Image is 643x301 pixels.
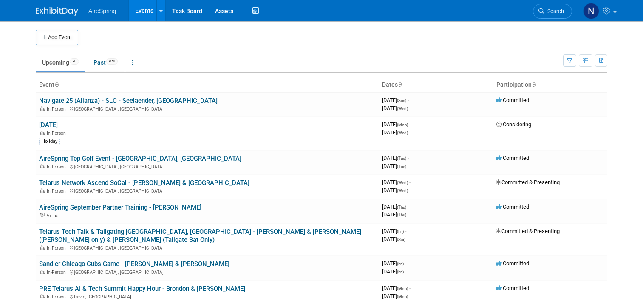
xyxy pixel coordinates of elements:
a: Upcoming70 [36,54,85,71]
a: [DATE] [39,121,58,129]
span: (Mon) [397,286,408,291]
span: In-Person [47,188,68,194]
th: Event [36,78,379,92]
span: (Sun) [397,98,406,103]
a: Sort by Participation Type [532,81,536,88]
span: [DATE] [382,211,406,218]
div: [GEOGRAPHIC_DATA], [GEOGRAPHIC_DATA] [39,244,375,251]
span: Committed & Presenting [496,179,560,185]
span: - [409,285,411,291]
img: In-Person Event [40,106,45,111]
span: [DATE] [382,187,408,193]
span: - [408,97,409,103]
span: In-Person [47,245,68,251]
span: (Tue) [397,156,406,161]
span: (Mon) [397,294,408,299]
img: In-Person Event [40,131,45,135]
span: Committed [496,155,529,161]
img: Virtual Event [40,213,45,217]
div: Davie, [GEOGRAPHIC_DATA] [39,293,375,300]
span: [DATE] [382,121,411,128]
th: Participation [493,78,607,92]
span: Committed & Presenting [496,228,560,234]
span: Committed [496,204,529,210]
span: [DATE] [382,293,408,299]
span: In-Person [47,270,68,275]
span: In-Person [47,106,68,112]
span: [DATE] [382,268,404,275]
span: 70 [70,58,79,65]
div: [GEOGRAPHIC_DATA], [GEOGRAPHIC_DATA] [39,105,375,112]
span: Committed [496,97,529,103]
span: (Fri) [397,261,404,266]
span: [DATE] [382,260,406,267]
img: In-Person Event [40,245,45,250]
div: [GEOGRAPHIC_DATA], [GEOGRAPHIC_DATA] [39,187,375,194]
a: Sort by Start Date [398,81,402,88]
th: Dates [379,78,493,92]
span: [DATE] [382,179,411,185]
span: (Mon) [397,122,408,127]
a: PRE Telarus AI & Tech Summit Happy Hour - Brondon & [PERSON_NAME] [39,285,245,292]
img: In-Person Event [40,294,45,298]
span: Virtual [47,213,62,219]
span: - [408,155,409,161]
span: [DATE] [382,97,409,103]
span: (Thu) [397,213,406,217]
span: Committed [496,260,529,267]
span: (Thu) [397,205,406,210]
span: (Wed) [397,188,408,193]
span: [DATE] [382,163,406,169]
span: AireSpring [88,8,116,14]
a: AireSpring Top Golf Event - [GEOGRAPHIC_DATA], [GEOGRAPHIC_DATA] [39,155,241,162]
a: Search [533,4,572,19]
span: - [405,260,406,267]
img: Natalie Pyron [583,3,599,19]
span: (Wed) [397,106,408,111]
img: In-Person Event [40,188,45,193]
div: [GEOGRAPHIC_DATA], [GEOGRAPHIC_DATA] [39,268,375,275]
span: [DATE] [382,204,409,210]
div: [GEOGRAPHIC_DATA], [GEOGRAPHIC_DATA] [39,163,375,170]
a: Sandler Chicago Cubs Game - [PERSON_NAME] & [PERSON_NAME] [39,260,229,268]
span: (Wed) [397,180,408,185]
a: Past970 [87,54,124,71]
span: In-Person [47,164,68,170]
span: (Fri) [397,270,404,274]
span: Considering [496,121,531,128]
span: - [409,121,411,128]
span: In-Person [47,294,68,300]
span: [DATE] [382,129,408,136]
span: (Wed) [397,131,408,135]
img: In-Person Event [40,164,45,168]
span: (Fri) [397,229,404,234]
span: (Tue) [397,164,406,169]
img: ExhibitDay [36,7,78,16]
span: - [405,228,406,234]
a: AireSpring September Partner Training - [PERSON_NAME] [39,204,201,211]
span: 970 [106,58,118,65]
button: Add Event [36,30,78,45]
span: [DATE] [382,105,408,111]
span: Committed [496,285,529,291]
span: [DATE] [382,155,409,161]
span: (Sat) [397,237,405,242]
a: Telarus Tech Talk & Tailgating [GEOGRAPHIC_DATA], [GEOGRAPHIC_DATA] - [PERSON_NAME] & [PERSON_NAM... [39,228,361,244]
a: Telarus Network Ascend SoCal - [PERSON_NAME] & [GEOGRAPHIC_DATA] [39,179,249,187]
a: Sort by Event Name [54,81,59,88]
span: [DATE] [382,285,411,291]
span: [DATE] [382,228,406,234]
a: Navigate 25 (Alianza) - SLC - Seelaender, [GEOGRAPHIC_DATA] [39,97,218,105]
span: Search [544,8,564,14]
span: [DATE] [382,236,405,242]
span: - [408,204,409,210]
img: In-Person Event [40,270,45,274]
span: - [409,179,411,185]
div: Holiday [39,138,60,145]
span: In-Person [47,131,68,136]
